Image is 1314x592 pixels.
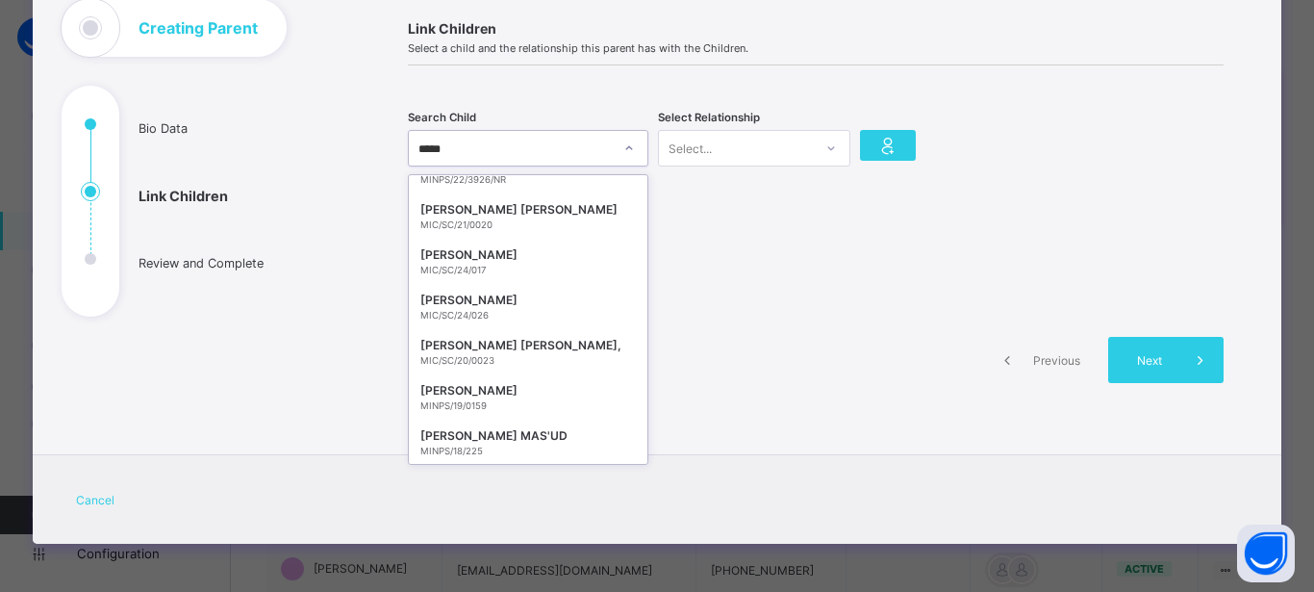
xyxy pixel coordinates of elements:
div: [PERSON_NAME] [420,381,636,400]
div: MINPS/18/225 [420,446,636,456]
div: MIC/SC/21/0020 [420,219,636,230]
span: Previous [1030,353,1083,368]
div: MINPS/19/0159 [420,400,636,411]
div: MIC/SC/20/0023 [420,355,636,366]
h1: Creating Parent [139,20,258,36]
button: Open asap [1237,525,1295,582]
div: [PERSON_NAME] [PERSON_NAME], [420,336,636,355]
div: MIC/SC/24/026 [420,310,636,321]
div: [PERSON_NAME] [PERSON_NAME] [420,200,636,219]
span: Link Children [408,20,1224,37]
div: MINPS/22/3926/NR [420,174,636,185]
div: Select... [669,130,712,167]
div: [PERSON_NAME] [420,245,636,265]
span: Cancel [76,493,114,507]
span: Select a child and the relationship this parent has with the Children. [408,41,1224,55]
span: Search Child [408,111,476,124]
div: MIC/SC/24/017 [420,265,636,275]
div: [PERSON_NAME] MAS'UD [420,426,636,446]
span: Next [1123,353,1177,368]
span: Select Relationship [658,111,760,124]
div: [PERSON_NAME] [420,291,636,310]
